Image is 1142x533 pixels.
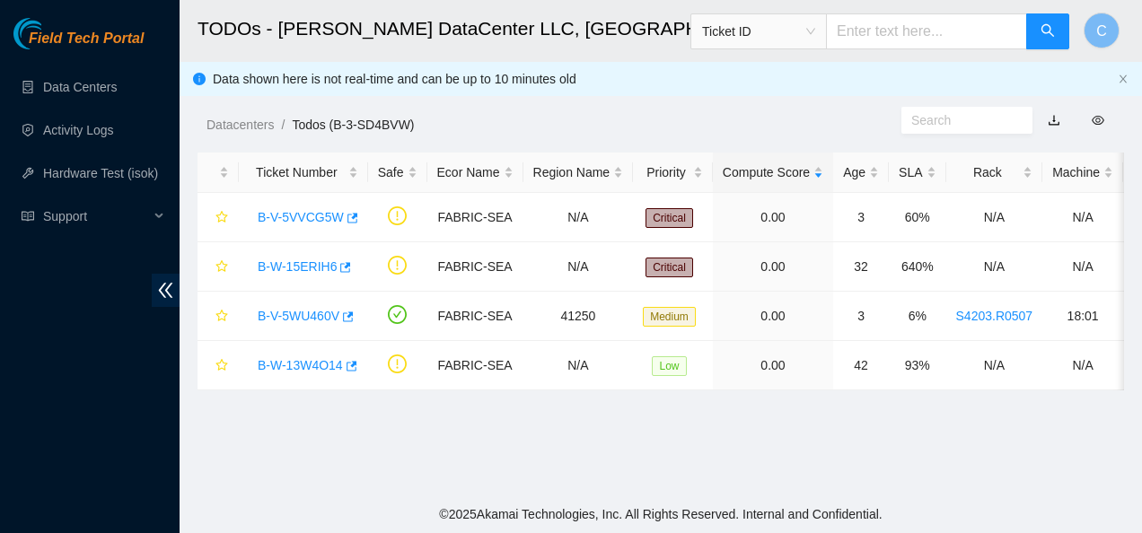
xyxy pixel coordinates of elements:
input: Search [911,110,1008,130]
td: 42 [833,341,889,390]
span: Low [652,356,686,376]
span: Field Tech Portal [29,31,144,48]
a: Akamai TechnologiesField Tech Portal [13,32,144,56]
footer: © 2025 Akamai Technologies, Inc. All Rights Reserved. Internal and Confidential. [180,495,1142,533]
a: Datacenters [206,118,274,132]
button: star [207,203,229,232]
span: eye [1092,114,1104,127]
span: double-left [152,274,180,307]
td: N/A [1042,341,1123,390]
td: FABRIC-SEA [427,193,523,242]
td: 93% [889,341,945,390]
span: Medium [643,307,696,327]
a: Todos (B-3-SD4BVW) [292,118,414,132]
a: S4203.R0507 [956,309,1033,323]
span: search [1041,23,1055,40]
span: C [1096,20,1107,42]
button: star [207,252,229,281]
td: FABRIC-SEA [427,341,523,390]
span: star [215,211,228,225]
input: Enter text here... [826,13,1027,49]
span: star [215,260,228,275]
button: C [1084,13,1120,48]
span: / [281,118,285,132]
button: search [1026,13,1069,49]
button: star [207,351,229,380]
a: B-V-5VVCG5W [258,210,344,224]
td: 3 [833,193,889,242]
span: star [215,359,228,373]
span: Ticket ID [702,18,815,45]
span: Critical [646,208,693,228]
td: N/A [946,341,1043,390]
span: Critical [646,258,693,277]
td: 0.00 [713,341,833,390]
td: 3 [833,292,889,341]
td: N/A [523,193,634,242]
span: close [1118,74,1129,84]
td: FABRIC-SEA [427,242,523,292]
td: 0.00 [713,242,833,292]
button: download [1034,106,1074,135]
td: N/A [523,341,634,390]
td: 0.00 [713,292,833,341]
span: read [22,210,34,223]
span: Support [43,198,149,234]
td: N/A [1042,193,1123,242]
button: star [207,301,229,330]
td: 18:01 [1042,292,1123,341]
a: Data Centers [43,80,117,94]
a: B-V-5WU460V [258,309,339,323]
span: exclamation-circle [388,206,407,225]
td: N/A [523,242,634,292]
span: star [215,310,228,324]
span: exclamation-circle [388,256,407,275]
td: 32 [833,242,889,292]
td: N/A [1042,242,1123,292]
td: N/A [946,242,1043,292]
a: B-W-13W4O14 [258,358,343,372]
td: N/A [946,193,1043,242]
td: 41250 [523,292,634,341]
span: check-circle [388,305,407,324]
span: exclamation-circle [388,354,407,373]
td: FABRIC-SEA [427,292,523,341]
td: 0.00 [713,193,833,242]
a: Hardware Test (isok) [43,166,158,180]
td: 640% [889,242,945,292]
td: 60% [889,193,945,242]
button: close [1118,74,1129,85]
a: B-W-15ERIH6 [258,259,337,274]
a: download [1048,113,1060,127]
td: 6% [889,292,945,341]
a: Activity Logs [43,123,114,137]
img: Akamai Technologies [13,18,91,49]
